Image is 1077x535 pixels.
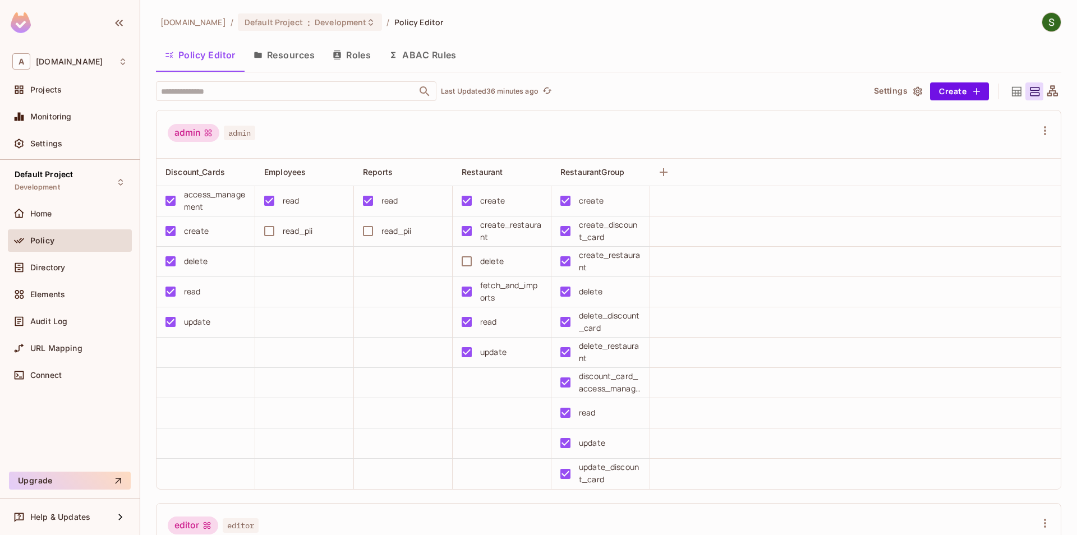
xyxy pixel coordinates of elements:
[579,370,641,395] div: discount_card_access_management
[184,316,210,328] div: update
[224,126,255,140] span: admin
[579,340,641,365] div: delete_restaurant
[307,18,311,27] span: :
[480,255,504,267] div: delete
[245,17,303,27] span: Default Project
[542,86,552,97] span: refresh
[579,195,604,207] div: create
[245,41,324,69] button: Resources
[30,209,52,218] span: Home
[538,85,554,98] span: Click to refresh data
[30,317,67,326] span: Audit Log
[30,112,72,121] span: Monitoring
[480,346,507,358] div: update
[394,17,444,27] span: Policy Editor
[380,41,466,69] button: ABAC Rules
[869,82,926,100] button: Settings
[36,57,103,66] span: Workspace: allerin.com
[441,87,538,96] p: Last Updated 36 minutes ago
[184,255,208,267] div: delete
[480,195,505,207] div: create
[30,290,65,299] span: Elements
[11,12,31,33] img: SReyMgAAAABJRU5ErkJggg==
[30,236,54,245] span: Policy
[381,225,411,237] div: read_pii
[184,285,201,298] div: read
[560,167,624,177] span: RestaurantGroup
[9,472,131,490] button: Upgrade
[363,167,393,177] span: Reports
[324,41,380,69] button: Roles
[283,195,300,207] div: read
[480,279,542,304] div: fetch_and_imports
[184,225,209,237] div: create
[579,285,602,298] div: delete
[30,344,82,353] span: URL Mapping
[165,167,225,177] span: Discount_Cards
[15,183,60,192] span: Development
[264,167,306,177] span: Employees
[231,17,233,27] li: /
[386,17,389,27] li: /
[315,17,366,27] span: Development
[541,85,554,98] button: refresh
[579,461,641,486] div: update_discount_card
[579,219,641,243] div: create_discount_card
[579,249,641,274] div: create_restaurant
[30,513,90,522] span: Help & Updates
[184,188,246,213] div: access_management
[930,82,989,100] button: Create
[30,85,62,94] span: Projects
[30,371,62,380] span: Connect
[1042,13,1061,31] img: Shakti Seniyar
[160,17,226,27] span: the active workspace
[417,84,432,99] button: Open
[480,219,542,243] div: create_restaurant
[15,170,73,179] span: Default Project
[12,53,30,70] span: A
[30,139,62,148] span: Settings
[283,225,312,237] div: read_pii
[579,437,605,449] div: update
[30,263,65,272] span: Directory
[168,124,219,142] div: admin
[462,167,503,177] span: Restaurant
[223,518,259,533] span: editor
[579,407,596,419] div: read
[168,516,218,534] div: editor
[156,41,245,69] button: Policy Editor
[381,195,398,207] div: read
[480,316,497,328] div: read
[579,310,641,334] div: delete_discount_card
